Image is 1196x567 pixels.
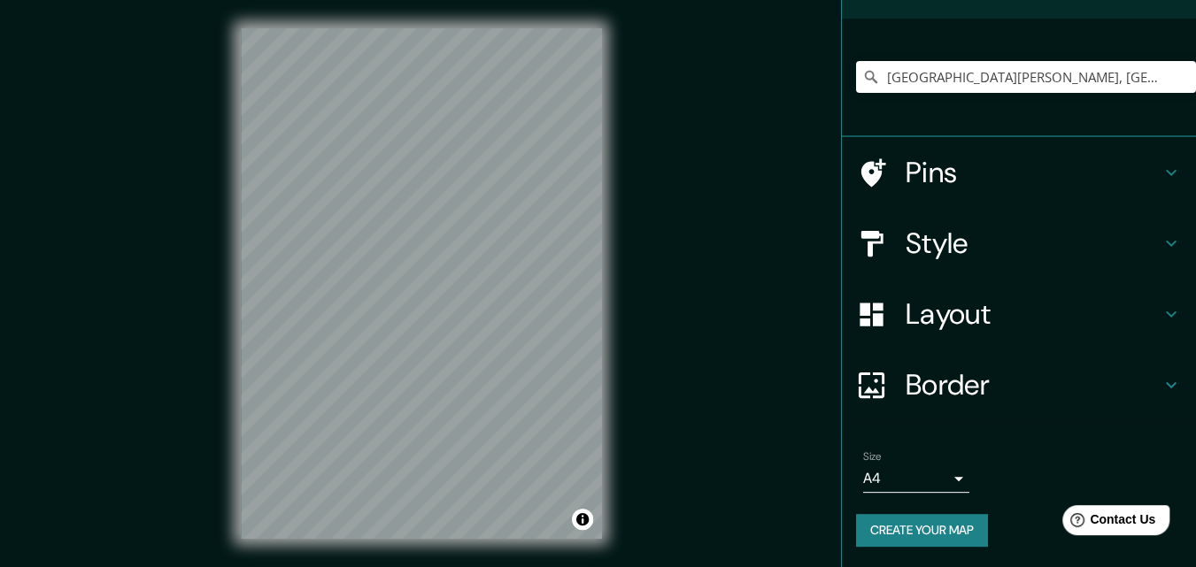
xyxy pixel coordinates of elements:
h4: Pins [906,155,1161,190]
div: Layout [842,279,1196,349]
iframe: Help widget launcher [1038,498,1177,548]
button: Create your map [856,514,988,547]
label: Size [863,449,882,464]
div: A4 [863,464,969,493]
h4: Layout [906,296,1161,332]
input: Pick your city or area [856,61,1196,93]
canvas: Map [241,28,602,539]
div: Border [842,349,1196,420]
button: Toggle attribution [572,509,593,530]
h4: Border [906,367,1161,402]
div: Pins [842,137,1196,208]
h4: Style [906,226,1161,261]
div: Style [842,208,1196,279]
